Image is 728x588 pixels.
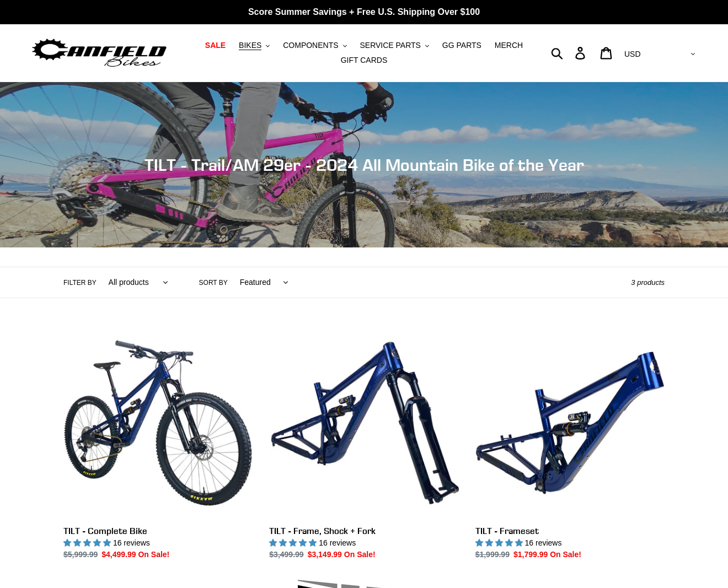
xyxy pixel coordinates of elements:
[239,41,261,50] span: BIKES
[495,41,523,50] span: MERCH
[144,155,584,175] span: TILT - Trail/AM 29er - 2024 All Mountain Bike of the Year
[489,38,528,53] a: MERCH
[30,36,168,71] img: Canfield Bikes
[63,278,97,288] label: Filter by
[341,56,388,65] span: GIFT CARDS
[631,278,665,287] span: 3 products
[354,38,434,53] button: SERVICE PARTS
[442,41,481,50] span: GG PARTS
[360,41,420,50] span: SERVICE PARTS
[437,38,487,53] a: GG PARTS
[283,41,338,50] span: COMPONENTS
[233,38,275,53] button: BIKES
[205,41,226,50] span: SALE
[199,278,228,288] label: Sort by
[335,53,393,68] a: GIFT CARDS
[277,38,352,53] button: COMPONENTS
[200,38,231,53] a: SALE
